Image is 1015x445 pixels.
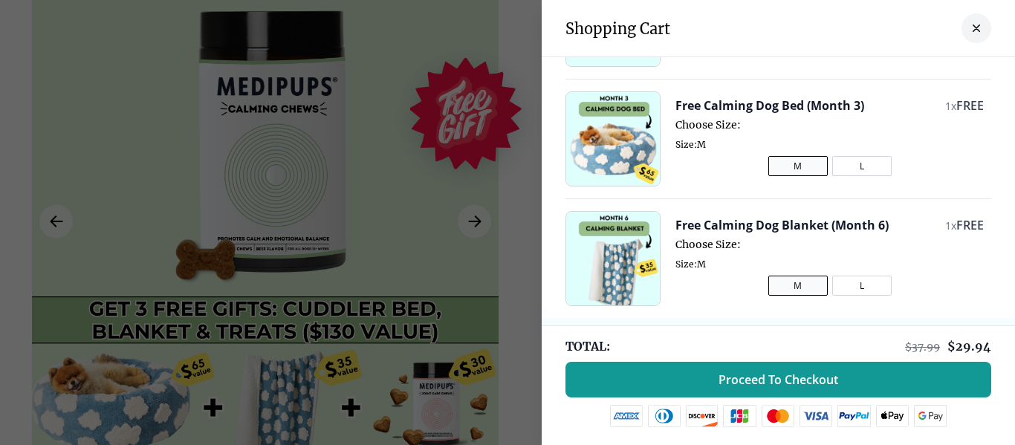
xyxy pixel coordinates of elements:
button: L [832,276,892,296]
button: Free Calming Dog Blanket (Month 6) [675,217,889,233]
span: $ 37.99 [905,340,940,354]
img: amex [610,405,643,427]
span: FREE [956,97,984,114]
img: google [914,405,947,427]
img: jcb [723,405,756,427]
img: visa [800,405,832,427]
button: L [832,156,892,176]
button: M [768,276,828,296]
img: paypal [837,405,871,427]
span: Size: M [675,259,984,270]
span: Choose Size: [675,238,984,251]
span: FREE [956,217,984,233]
h3: Shopping Cart [565,19,670,38]
span: Proceed To Checkout [719,372,838,387]
span: Choose Size: [675,118,984,131]
button: M [768,156,828,176]
span: 1 x [945,99,956,113]
span: TOTAL: [565,338,610,354]
button: Proceed To Checkout [565,362,991,397]
span: 1 x [945,218,956,233]
img: Free Calming Dog Bed (Month 3) [566,92,660,186]
img: Free Calming Dog Blanket (Month 6) [566,212,660,305]
img: discover [686,405,719,427]
span: $ 29.94 [947,339,991,354]
button: close-cart [962,13,991,43]
span: Size: M [675,139,984,150]
img: apple [876,405,909,427]
img: diners-club [648,405,681,427]
button: Free Calming Dog Bed (Month 3) [675,97,864,114]
img: mastercard [762,405,794,427]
